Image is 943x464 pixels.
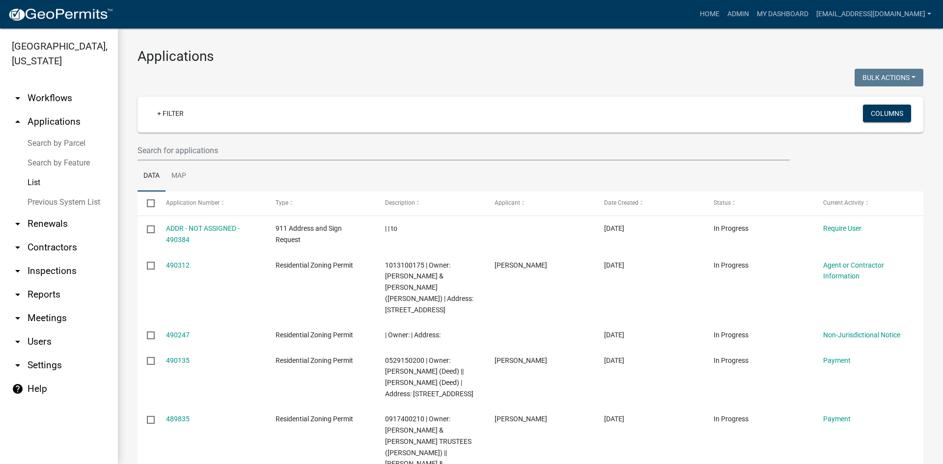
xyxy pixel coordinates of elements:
[604,331,624,339] span: 10/09/2025
[604,224,624,232] span: 10/09/2025
[149,105,192,122] a: + Filter
[385,331,441,339] span: | Owner: | Address:
[714,331,749,339] span: In Progress
[823,415,851,423] a: Payment
[276,331,353,339] span: Residential Zoning Permit
[156,191,266,215] datatable-header-cell: Application Number
[276,356,353,364] span: Residential Zoning Permit
[12,312,24,324] i: arrow_drop_down
[714,261,749,269] span: In Progress
[276,415,353,423] span: Residential Zoning Permit
[376,191,485,215] datatable-header-cell: Description
[385,224,397,232] span: | | to
[266,191,375,215] datatable-header-cell: Type
[166,331,190,339] a: 490247
[138,191,156,215] datatable-header-cell: Select
[823,356,851,364] a: Payment
[12,383,24,395] i: help
[823,261,884,280] a: Agent or Contractor Information
[604,356,624,364] span: 10/08/2025
[814,191,923,215] datatable-header-cell: Current Activity
[12,336,24,348] i: arrow_drop_down
[714,199,731,206] span: Status
[276,261,353,269] span: Residential Zoning Permit
[595,191,704,215] datatable-header-cell: Date Created
[166,161,192,192] a: Map
[12,116,24,128] i: arrow_drop_up
[166,415,190,423] a: 489835
[385,199,415,206] span: Description
[495,261,547,269] span: Melissa Campbell
[385,356,473,398] span: 0529150200 | Owner: KAMINSKI, ADAM (Deed) || FRETWELL, HELEN (Deed) | Address: 3751 DEER RUN LN
[714,356,749,364] span: In Progress
[714,224,749,232] span: In Progress
[12,359,24,371] i: arrow_drop_down
[166,356,190,364] a: 490135
[12,92,24,104] i: arrow_drop_down
[812,5,935,24] a: [EMAIL_ADDRESS][DOMAIN_NAME]
[485,191,595,215] datatable-header-cell: Applicant
[276,224,342,244] span: 911 Address and Sign Request
[276,199,288,206] span: Type
[495,199,520,206] span: Applicant
[12,265,24,277] i: arrow_drop_down
[823,199,864,206] span: Current Activity
[753,5,812,24] a: My Dashboard
[855,69,923,86] button: Bulk Actions
[823,331,900,339] a: Non-Jurisdictional Notice
[166,224,240,244] a: ADDR - NOT ASSIGNED - 490384
[714,415,749,423] span: In Progress
[495,356,547,364] span: Adam Kaminski
[604,261,624,269] span: 10/09/2025
[166,261,190,269] a: 490312
[12,289,24,300] i: arrow_drop_down
[385,261,473,314] span: 1013100175 | Owner: ANDERSON, GARRETT M & MICHELLE N (Deed) | Address: 1441 W MAPLE AVE
[604,415,624,423] span: 10/08/2025
[696,5,723,24] a: Home
[723,5,753,24] a: Admin
[166,199,220,206] span: Application Number
[138,48,923,65] h3: Applications
[704,191,814,215] datatable-header-cell: Status
[495,415,547,423] span: Greg Garrels
[12,218,24,230] i: arrow_drop_down
[604,199,638,206] span: Date Created
[863,105,911,122] button: Columns
[138,140,790,161] input: Search for applications
[12,242,24,253] i: arrow_drop_down
[823,224,861,232] a: Require User
[138,161,166,192] a: Data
